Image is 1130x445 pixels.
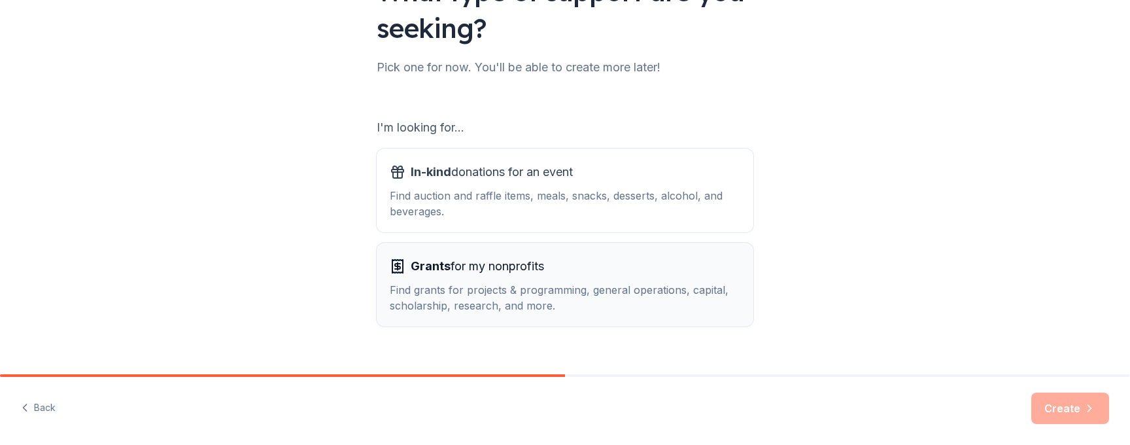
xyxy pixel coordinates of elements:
div: Find grants for projects & programming, general operations, capital, scholarship, research, and m... [390,282,740,313]
div: Pick one for now. You'll be able to create more later! [377,57,753,78]
span: In-kind [411,165,451,179]
button: In-kinddonations for an eventFind auction and raffle items, meals, snacks, desserts, alcohol, and... [377,149,753,232]
span: Grants [411,259,451,273]
span: for my nonprofits [411,256,544,277]
button: Back [21,395,56,422]
div: I'm looking for... [377,117,753,138]
button: Grantsfor my nonprofitsFind grants for projects & programming, general operations, capital, schol... [377,243,753,327]
div: Find auction and raffle items, meals, snacks, desserts, alcohol, and beverages. [390,188,740,219]
span: donations for an event [411,162,573,183]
